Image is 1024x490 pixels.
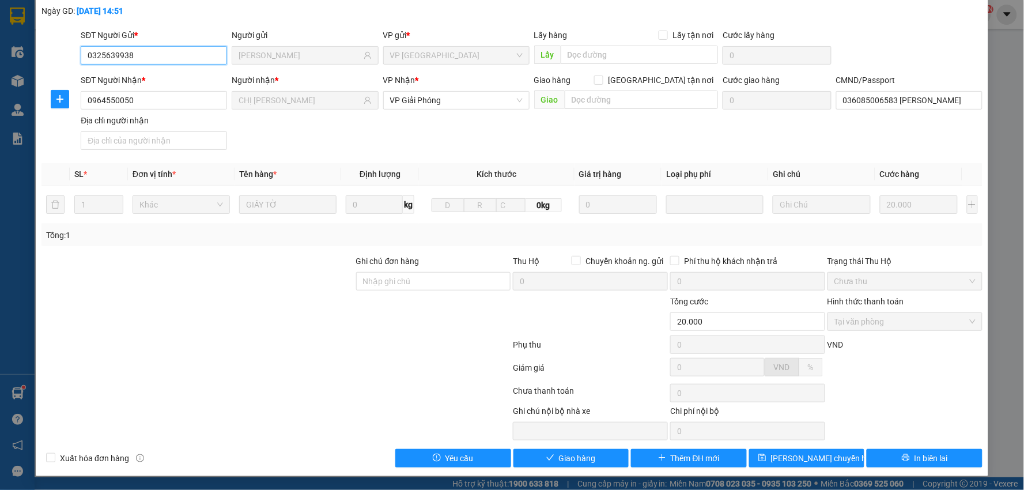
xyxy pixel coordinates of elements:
button: delete [46,195,65,214]
span: VP Nam Định [390,47,523,64]
span: check [546,454,554,463]
button: plusThêm ĐH mới [631,449,747,468]
span: printer [902,454,910,463]
span: Kích thước [477,169,516,179]
b: [DATE] 14:51 [77,6,123,16]
span: plus [51,95,69,104]
button: plus [51,90,69,108]
span: Tại văn phòng [834,313,976,330]
input: Ghi Chú [773,195,870,214]
span: Giao [534,91,565,109]
label: Cước giao hàng [723,76,780,85]
span: Cước hàng [880,169,920,179]
span: Giao hàng [559,452,596,465]
span: VP Nhận [383,76,415,85]
input: Cước giao hàng [723,91,832,110]
input: Cước lấy hàng [723,46,832,65]
input: R [464,198,497,212]
div: SĐT Người Gửi [81,29,227,42]
div: CMND/Passport [836,74,983,86]
span: kg [403,195,414,214]
span: Giao hàng [534,76,571,85]
div: Chi phí nội bộ [670,405,825,422]
button: printerIn biên lai [867,449,983,468]
label: Hình thức thanh toán [827,297,904,306]
label: Ghi chú đơn hàng [356,257,420,266]
span: 0kg [526,198,562,212]
th: Loại phụ phí [662,163,768,186]
div: Phụ thu [512,338,669,359]
div: Chưa thanh toán [512,385,669,405]
span: % [808,363,814,372]
input: 0 [579,195,658,214]
button: plus [967,195,978,214]
div: Người nhận [232,74,378,86]
div: Ghi chú nội bộ nhà xe [513,405,668,422]
span: [GEOGRAPHIC_DATA] tận nơi [603,74,718,86]
button: checkGiao hàng [513,449,629,468]
span: In biên lai [915,452,948,465]
input: 0 [880,195,958,214]
div: Địa chỉ người nhận [81,114,227,127]
input: Dọc đường [561,46,719,64]
span: Đơn vị tính [133,169,176,179]
span: save [758,454,766,463]
span: VP Giải Phóng [390,92,523,109]
span: VND [774,363,790,372]
input: Ghi chú đơn hàng [356,272,511,291]
span: Xuất hóa đơn hàng [55,452,134,465]
input: Địa chỉ của người nhận [81,131,227,150]
div: VP gửi [383,29,530,42]
span: [PERSON_NAME] chuyển hoàn [771,452,881,465]
span: VND [827,340,844,349]
div: Giảm giá [512,361,669,382]
button: exclamation-circleYêu cầu [395,449,511,468]
span: Khác [139,196,223,213]
div: SĐT Người Nhận [81,74,227,86]
div: Người gửi [232,29,378,42]
div: Trạng thái Thu Hộ [827,255,983,267]
input: Dọc đường [565,91,719,109]
span: Tên hàng [239,169,277,179]
input: D [432,198,464,212]
span: Chuyển khoản ng. gửi [581,255,668,267]
div: Ngày GD: [41,5,197,17]
span: plus [658,454,666,463]
span: SL [74,169,84,179]
span: Thu Hộ [513,257,539,266]
input: C [496,198,526,212]
span: Lấy [534,46,561,64]
input: Tên người gửi [239,49,361,62]
span: Thêm ĐH mới [671,452,720,465]
span: user [364,51,372,59]
span: Phí thu hộ khách nhận trả [679,255,782,267]
label: Cước lấy hàng [723,31,774,40]
span: Định lượng [360,169,400,179]
span: Chưa thu [834,273,976,290]
input: VD: Bàn, Ghế [239,195,337,214]
span: Yêu cầu [445,452,474,465]
div: Tổng: 1 [46,229,395,242]
span: Tổng cước [670,297,708,306]
span: Lấy hàng [534,31,568,40]
span: user [364,96,372,104]
span: exclamation-circle [433,454,441,463]
input: Tên người nhận [239,94,361,107]
button: save[PERSON_NAME] chuyển hoàn [749,449,865,468]
span: Lấy tận nơi [668,29,718,42]
th: Ghi chú [768,163,875,186]
span: Giá trị hàng [579,169,622,179]
span: info-circle [136,454,144,462]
